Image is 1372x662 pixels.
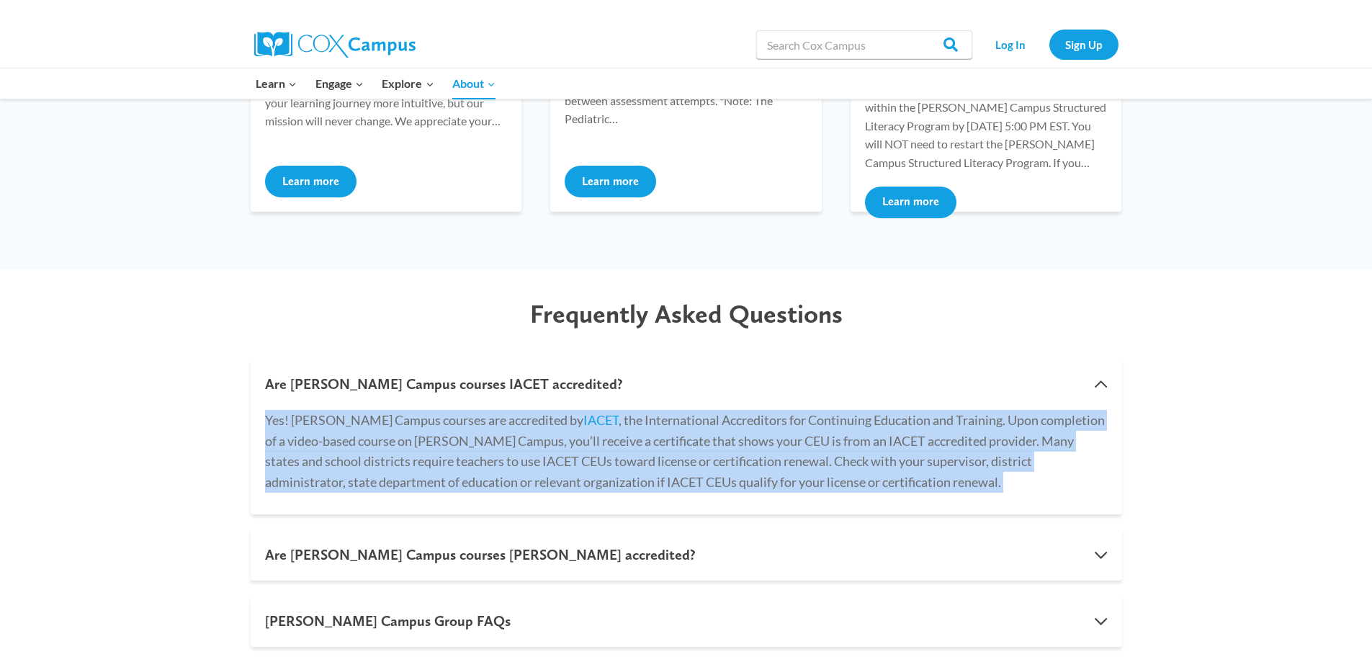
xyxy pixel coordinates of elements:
[251,595,1122,647] button: [PERSON_NAME] Campus Group FAQs
[530,298,843,329] span: Frequently Asked Questions
[373,68,444,99] button: Child menu of Explore
[265,166,357,197] button: Learn more
[979,30,1118,59] nav: Secondary Navigation
[254,32,416,58] img: Cox Campus
[1049,30,1118,59] a: Sign Up
[247,68,505,99] nav: Primary Navigation
[443,68,505,99] button: Child menu of About
[565,166,656,197] button: Learn more
[251,529,1122,581] button: Are [PERSON_NAME] Campus courses [PERSON_NAME] accredited?
[756,30,972,59] input: Search Cox Campus
[251,358,1122,410] button: Are [PERSON_NAME] Campus courses IACET accredited?
[865,187,956,218] button: Learn more
[306,68,373,99] button: Child menu of Engage
[247,68,307,99] button: Child menu of Learn
[265,410,1108,493] p: Yes! [PERSON_NAME] Campus courses are accredited by , the International Accreditors for Continuin...
[979,30,1042,59] a: Log In
[865,61,1108,172] p: This means that you will need to complete the specific course that you are currently working on w...
[583,412,619,428] a: IACET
